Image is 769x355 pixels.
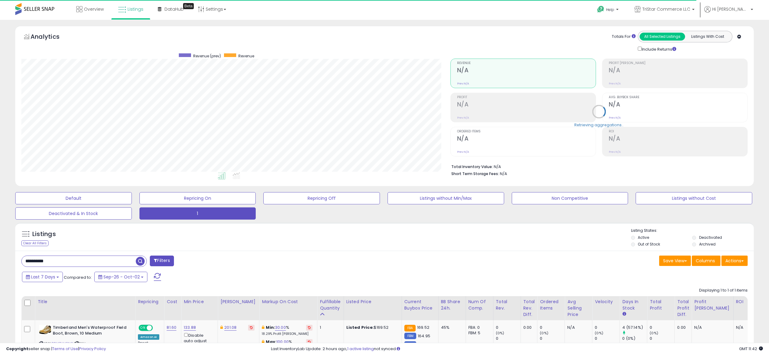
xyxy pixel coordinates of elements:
div: N/A [736,325,756,330]
div: Amazon AI [138,334,159,340]
button: Listings without Min/Max [388,192,504,204]
div: 0 [595,336,619,341]
label: Deactivated [699,235,722,240]
span: OFF [152,325,162,331]
span: Revenue [238,53,254,59]
button: All Selected Listings [640,33,685,41]
span: Help [606,7,614,12]
div: Profit [PERSON_NAME] [694,299,731,311]
button: Last 7 Days [22,272,63,282]
span: 166.96 [418,342,430,347]
div: Preset: [138,341,159,355]
a: Privacy Policy [79,346,106,352]
label: Out of Stock [638,242,660,247]
div: Avg Selling Price [567,299,590,318]
div: Days In Stock [622,299,644,311]
button: Listings without Cost [636,192,752,204]
button: Default [15,192,132,204]
a: 1 active listing [347,346,374,352]
button: Repricing Off [263,192,380,204]
div: Totals For [612,34,636,40]
span: Listings [128,6,143,12]
a: 133.88 [184,325,196,331]
div: N/A [567,325,587,330]
div: Disable auto adjust min [184,332,213,350]
div: Cost [167,299,179,305]
div: FBA: 0 [468,325,489,330]
div: BB Share 24h. [441,299,463,311]
div: Clear All Filters [21,240,49,246]
a: 30.00 [275,325,286,331]
div: Tooltip anchor [183,3,194,9]
span: Hi [PERSON_NAME] [712,6,749,12]
h5: Listings [32,230,56,238]
a: 81.60 [167,325,176,331]
span: ON [139,325,147,331]
button: Listings With Cost [685,33,730,41]
p: Listing States: [631,228,754,234]
div: Min Price [184,299,215,305]
button: Repricing On [139,192,256,204]
div: Num of Comp. [468,299,491,311]
div: 45% [441,325,461,330]
button: 1 [139,207,256,220]
small: (0%) [540,331,548,335]
label: Archived [699,242,716,247]
div: Total Rev. Diff. [523,299,535,318]
img: 515qkhWquZL._SL40_.jpg [39,325,51,334]
button: Sep-26 - Oct-02 [94,272,147,282]
small: FBM [404,333,416,339]
div: Fulfillable Quantity [320,299,341,311]
div: [PERSON_NAME] [220,299,257,305]
div: Total Profit [650,299,672,311]
span: 169.52 [417,325,429,330]
th: The percentage added to the cost of goods (COGS) that forms the calculator for Min & Max prices. [259,296,317,320]
small: (0%) [650,331,658,335]
div: seller snap | | [6,346,106,352]
span: Last 7 Days [31,274,55,280]
div: Displaying 1 to 1 of 1 items [699,288,748,293]
button: Non Competitive [512,192,628,204]
div: 0 [540,336,565,341]
div: ROI [736,299,758,305]
div: Retrieving aggregations.. [574,122,623,127]
div: Repricing [138,299,161,305]
b: Min: [266,325,275,330]
span: Overview [84,6,104,12]
b: Listed Price: [346,325,374,330]
div: % [262,325,312,336]
a: Help [592,1,625,20]
button: Save View [659,256,691,266]
div: 0.00 [523,325,533,330]
small: FBA [404,325,416,332]
button: Deactivated & In Stock [15,207,132,220]
i: Get Help [597,5,605,13]
div: Listed Price [346,299,399,305]
a: Terms of Use [52,346,78,352]
button: Actions [721,256,748,266]
div: Markup on Cost [262,299,315,305]
button: Columns [692,256,720,266]
div: N/A [694,325,728,330]
div: Last InventoryLab Update: 2 hours ago, not synced. [271,346,763,352]
h5: Analytics [31,32,71,42]
small: (0%) [595,331,603,335]
b: Max: [266,339,276,345]
div: Include Returns [633,45,684,52]
div: % [262,339,312,350]
div: 0 [496,336,521,341]
b: Timberland Men's Waterproof Field Boot, Brown, 10 Medium [53,325,127,338]
div: 0 [650,325,674,330]
div: 0 [540,325,565,330]
div: 1 [320,325,339,330]
a: 100.00 [276,339,289,345]
p: 18.29% Profit [PERSON_NAME] [262,332,312,336]
div: 0 [595,325,619,330]
a: Hi [PERSON_NAME] [704,6,753,20]
span: 164.95 [418,333,430,339]
div: Current Buybox Price [404,299,436,311]
div: 0 [650,336,674,341]
small: (0%) [496,331,504,335]
a: 201.08 [224,325,236,331]
a: B01ATHU8N2 [52,341,73,346]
